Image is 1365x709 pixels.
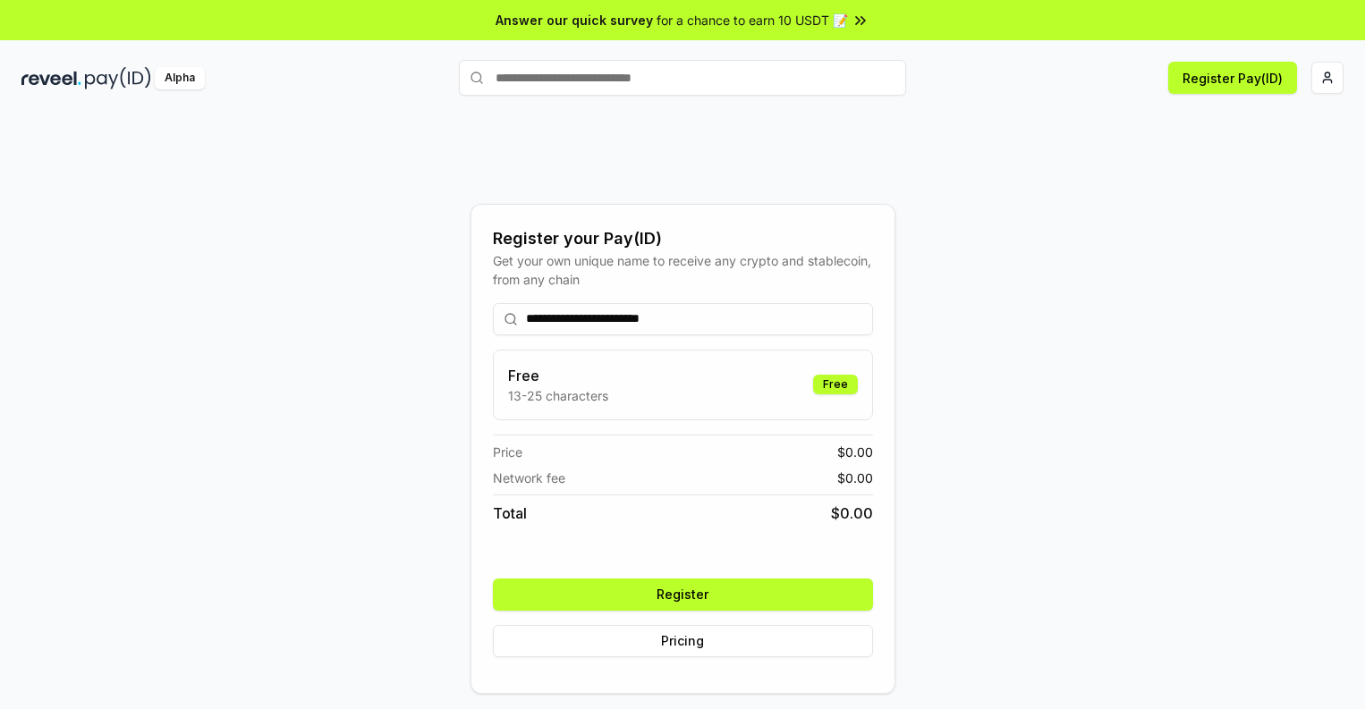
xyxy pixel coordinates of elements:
[21,67,81,89] img: reveel_dark
[837,468,873,487] span: $ 0.00
[493,625,873,657] button: Pricing
[493,251,873,289] div: Get your own unique name to receive any crypto and stablecoin, from any chain
[1168,62,1297,94] button: Register Pay(ID)
[837,443,873,461] span: $ 0.00
[85,67,151,89] img: pay_id
[508,386,608,405] p: 13-25 characters
[493,502,527,524] span: Total
[496,11,653,30] span: Answer our quick survey
[657,11,848,30] span: for a chance to earn 10 USDT 📝
[493,226,873,251] div: Register your Pay(ID)
[493,578,873,611] button: Register
[831,502,873,524] span: $ 0.00
[493,443,522,461] span: Price
[508,365,608,386] h3: Free
[155,67,205,89] div: Alpha
[493,468,565,487] span: Network fee
[813,375,858,394] div: Free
